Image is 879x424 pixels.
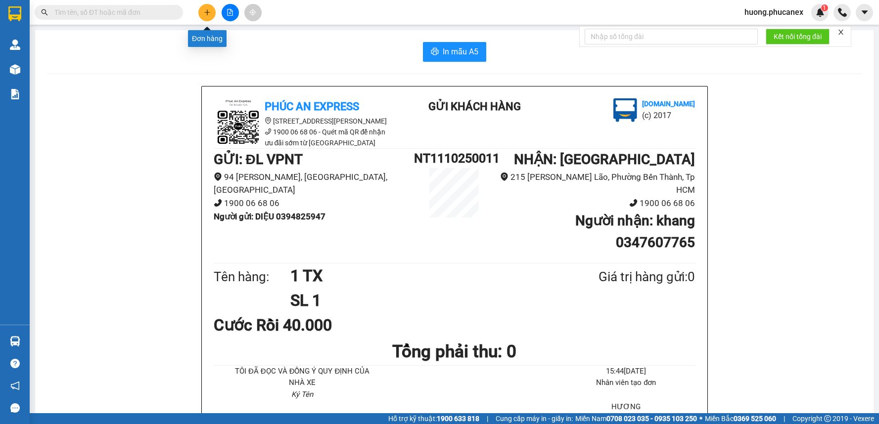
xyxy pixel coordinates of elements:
button: printerIn mẫu A5 [423,42,486,62]
img: warehouse-icon [10,336,20,346]
button: aim [244,4,262,21]
strong: 0708 023 035 - 0935 103 250 [606,415,697,423]
b: [DOMAIN_NAME] [642,100,695,108]
b: GỬI : ĐL VPNT [214,151,303,168]
span: file-add [227,9,233,16]
span: huong.phucanex [737,6,811,18]
li: Nhân viên tạo đơn [557,377,695,389]
li: 215 [PERSON_NAME] Lão, Phường Bến Thành, Tp HCM [495,170,695,197]
b: Người gửi : DIỆU 0394825947 [214,212,325,221]
span: phone [265,128,272,135]
span: question-circle [10,359,20,368]
div: Giá trị hàng gửi: 0 [551,267,695,287]
button: caret-down [856,4,873,21]
span: aim [249,9,256,16]
span: 1 [823,4,826,11]
li: 15:44[DATE] [557,366,695,378]
img: warehouse-icon [10,64,20,75]
h1: Tổng phải thu: 0 [214,338,695,365]
div: Tên hàng: [214,267,291,287]
h1: 1 TX [290,263,551,288]
sup: 1 [821,4,828,11]
h1: SL 1 [290,288,551,313]
i: Ký Tên [291,390,313,399]
li: 94 [PERSON_NAME], [GEOGRAPHIC_DATA], [GEOGRAPHIC_DATA] [214,170,415,197]
li: HƯƠNG [557,401,695,413]
span: phone [214,199,222,207]
span: ⚪️ [699,417,702,421]
b: Phúc An Express [265,100,359,113]
span: printer [431,47,439,57]
span: message [10,403,20,413]
span: Kết nối tổng đài [774,31,822,42]
strong: 0369 525 060 [734,415,776,423]
span: search [41,9,48,16]
span: close [837,29,844,36]
li: 1900 06 68 06 [495,197,695,210]
span: | [487,413,488,424]
span: Miền Nam [575,413,697,424]
span: environment [265,117,272,124]
li: [STREET_ADDRESS][PERSON_NAME] [214,116,392,127]
input: Nhập số tổng đài [585,29,758,44]
span: plus [204,9,211,16]
span: caret-down [860,8,869,17]
img: logo-vxr [8,6,21,21]
div: Cước Rồi 40.000 [214,313,372,338]
span: environment [500,172,509,181]
span: phone [629,199,638,207]
li: 1900 06 68 06 - Quét mã QR để nhận ưu đãi sớm từ [GEOGRAPHIC_DATA] [214,127,392,148]
img: solution-icon [10,89,20,99]
button: Kết nối tổng đài [766,29,830,44]
strong: 1900 633 818 [437,415,479,423]
img: logo.jpg [214,98,263,148]
img: warehouse-icon [10,40,20,50]
input: Tìm tên, số ĐT hoặc mã đơn [54,7,171,18]
button: plus [198,4,216,21]
span: In mẫu A5 [443,45,478,58]
span: notification [10,381,20,390]
button: file-add [222,4,239,21]
span: environment [214,172,222,181]
img: phone-icon [838,8,847,17]
span: Miền Bắc [705,413,776,424]
img: icon-new-feature [816,8,825,17]
span: | [784,413,785,424]
li: (c) 2017 [642,109,695,122]
span: copyright [824,415,831,422]
b: Người nhận : khang 0347607765 [575,212,695,251]
b: NHẬN : [GEOGRAPHIC_DATA] [514,151,695,168]
li: 1900 06 68 06 [214,197,415,210]
span: Hỗ trợ kỹ thuật: [388,413,479,424]
li: TÔI ĐÃ ĐỌC VÀ ĐỒNG Ý QUY ĐỊNH CỦA NHÀ XE [233,366,371,389]
h1: NT1110250011 [414,149,494,168]
b: Gửi khách hàng [428,100,521,113]
span: Cung cấp máy in - giấy in: [496,413,573,424]
img: logo.jpg [613,98,637,122]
